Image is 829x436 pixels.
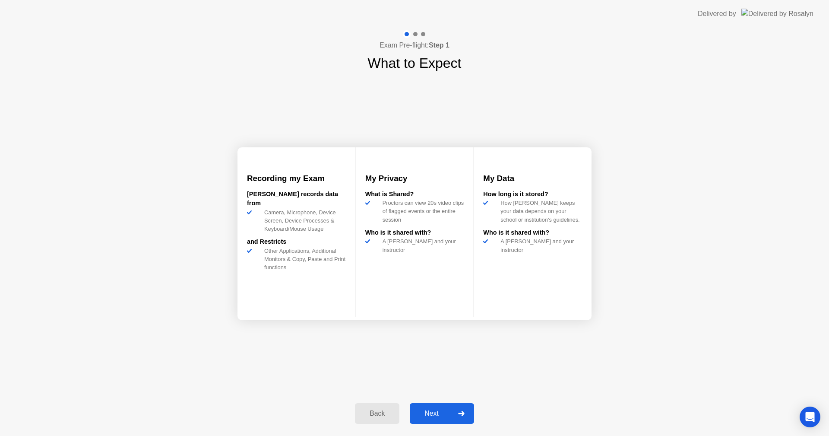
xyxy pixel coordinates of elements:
h3: Recording my Exam [247,172,346,185]
h3: My Privacy [365,172,464,185]
div: Other Applications, Additional Monitors & Copy, Paste and Print functions [261,247,346,272]
h4: Exam Pre-flight: [380,40,449,51]
div: Back [358,410,397,417]
button: Next [410,403,474,424]
div: Proctors can view 20s video clips of flagged events or the entire session [379,199,464,224]
div: Next [412,410,451,417]
div: Delivered by [698,9,736,19]
div: What is Shared? [365,190,464,199]
img: Delivered by Rosalyn [741,9,813,19]
div: A [PERSON_NAME] and your instructor [497,237,582,254]
div: [PERSON_NAME] records data from [247,190,346,208]
h1: What to Expect [368,53,462,73]
div: A [PERSON_NAME] and your instructor [379,237,464,254]
div: Camera, Microphone, Device Screen, Device Processes & Keyboard/Mouse Usage [261,208,346,233]
div: and Restricts [247,237,346,247]
button: Back [355,403,399,424]
div: Who is it shared with? [483,228,582,238]
div: Who is it shared with? [365,228,464,238]
h3: My Data [483,172,582,185]
b: Step 1 [429,41,449,49]
div: Open Intercom Messenger [800,407,820,427]
div: How long is it stored? [483,190,582,199]
div: How [PERSON_NAME] keeps your data depends on your school or institution’s guidelines. [497,199,582,224]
